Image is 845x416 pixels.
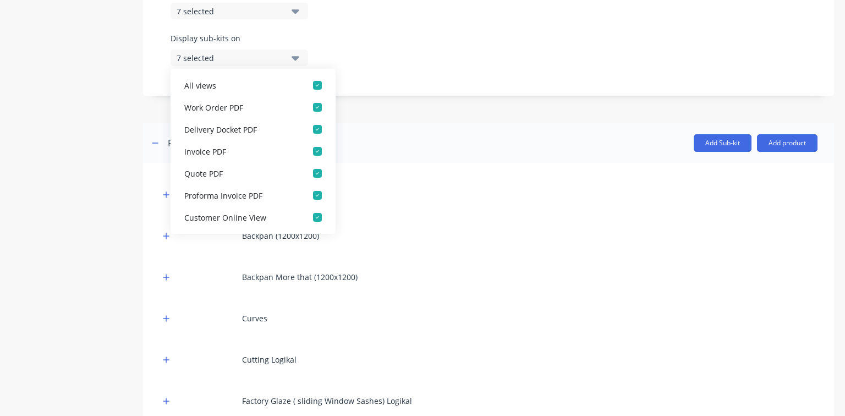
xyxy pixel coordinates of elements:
[694,134,751,152] button: Add Sub-kit
[171,3,308,19] button: 7 selected
[242,313,267,324] div: Curves
[168,136,245,150] div: Products in this kit
[242,230,319,242] div: Backpan (1200x1200)
[171,50,308,66] button: 7 selected
[177,52,283,64] div: 7 selected
[184,101,294,113] div: Work Order PDF
[171,32,308,44] label: Display sub-kits on
[242,395,412,407] div: Factory Glaze ( sliding Window Sashes) Logikal
[184,211,294,223] div: Customer Online View
[177,6,283,17] div: 7 selected
[184,167,294,179] div: Quote PDF
[184,145,294,157] div: Invoice PDF
[184,233,294,245] div: Accounting Package
[184,123,294,135] div: Delivery Docket PDF
[757,134,817,152] button: Add product
[242,354,297,365] div: Cutting Logikal
[184,189,294,201] div: Proforma Invoice PDF
[242,271,358,283] div: Backpan More that (1200x1200)
[184,79,294,91] div: All views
